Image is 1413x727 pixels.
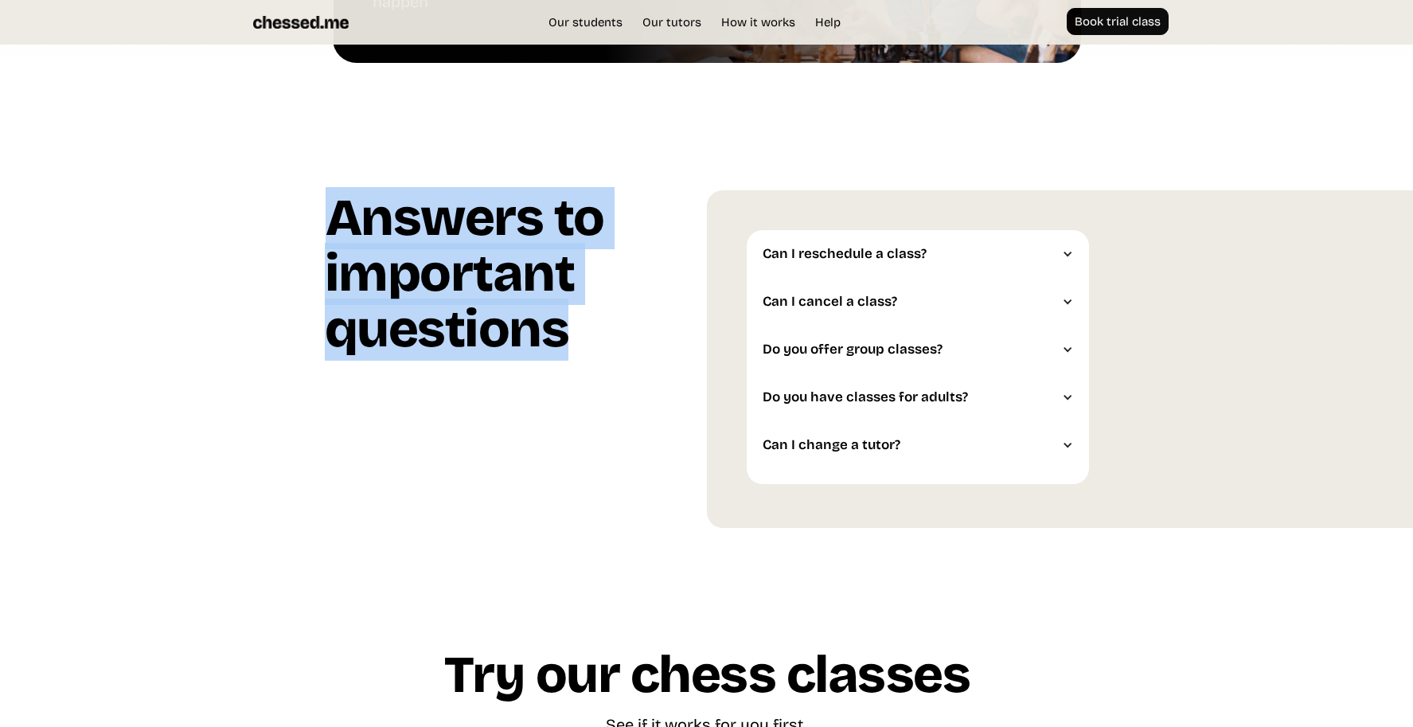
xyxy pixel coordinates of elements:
[634,14,709,30] a: Our tutors
[747,373,1089,421] div: Do you have classes for adults?
[747,230,1089,278] div: Can I reschedule a class?
[763,246,1057,262] div: Can I reschedule a class?
[763,342,1057,358] div: Do you offer group classes?
[763,389,1057,405] div: Do you have classes for adults?
[747,278,1089,326] div: Can I cancel a class?
[713,14,803,30] a: How it works
[325,190,707,369] h1: Answers to important questions
[807,14,849,30] a: Help
[1067,8,1169,35] a: Book trial class
[747,421,1089,469] div: Can I change a tutor?
[747,326,1089,373] div: Do you offer group classes?
[763,437,1057,453] div: Can I change a tutor?
[443,647,970,715] h1: Try our chess classes
[541,14,630,30] a: Our students
[763,294,1057,310] div: Can I cancel a class?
